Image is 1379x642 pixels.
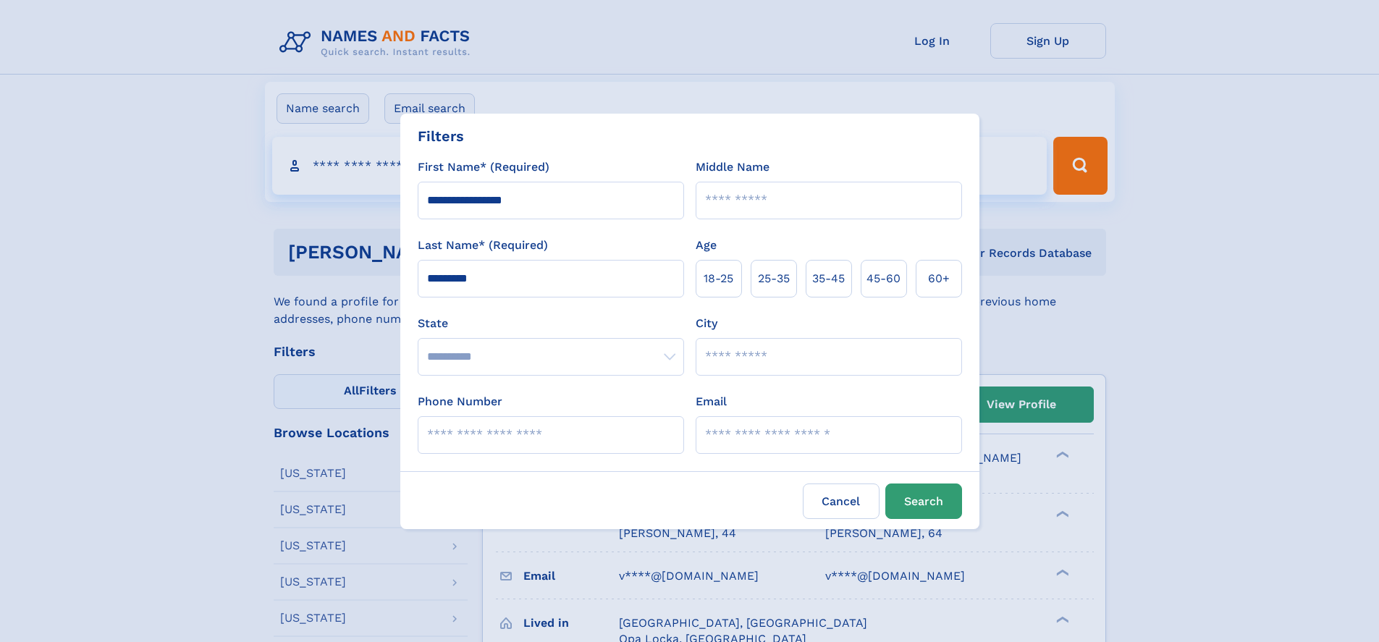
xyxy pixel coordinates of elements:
[418,393,502,410] label: Phone Number
[418,125,464,147] div: Filters
[696,159,769,176] label: Middle Name
[866,270,901,287] span: 45‑60
[418,237,548,254] label: Last Name* (Required)
[803,483,880,519] label: Cancel
[704,270,733,287] span: 18‑25
[885,483,962,519] button: Search
[812,270,845,287] span: 35‑45
[696,237,717,254] label: Age
[758,270,790,287] span: 25‑35
[696,315,717,332] label: City
[696,393,727,410] label: Email
[418,315,684,332] label: State
[928,270,950,287] span: 60+
[418,159,549,176] label: First Name* (Required)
